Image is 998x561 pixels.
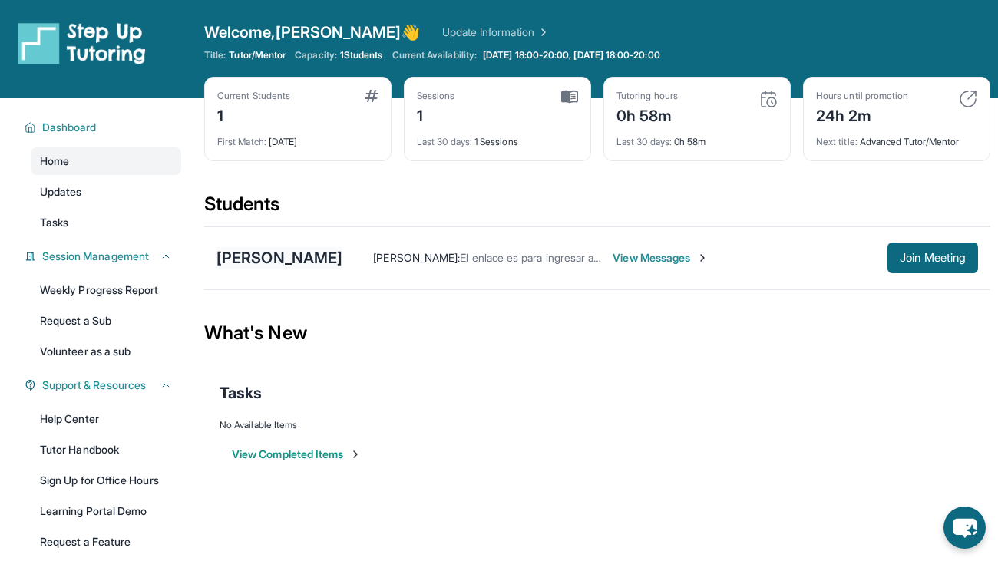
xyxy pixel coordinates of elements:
[217,102,290,127] div: 1
[31,307,181,335] a: Request a Sub
[204,49,226,61] span: Title:
[373,251,460,264] span: [PERSON_NAME] :
[561,90,578,104] img: card
[816,90,908,102] div: Hours until promotion
[696,252,709,264] img: Chevron-Right
[417,90,455,102] div: Sessions
[887,243,978,273] button: Join Meeting
[217,136,266,147] span: First Match :
[31,178,181,206] a: Updates
[31,405,181,433] a: Help Center
[900,253,966,262] span: Join Meeting
[759,90,778,108] img: card
[31,497,181,525] a: Learning Portal Demo
[959,90,977,108] img: card
[616,102,678,127] div: 0h 58m
[31,528,181,556] a: Request a Feature
[417,102,455,127] div: 1
[36,120,172,135] button: Dashboard
[340,49,383,61] span: 1 Students
[42,378,146,393] span: Support & Resources
[442,25,550,40] a: Update Information
[216,247,342,269] div: [PERSON_NAME]
[816,136,858,147] span: Next title :
[616,90,678,102] div: Tutoring hours
[217,90,290,102] div: Current Students
[295,49,337,61] span: Capacity:
[31,436,181,464] a: Tutor Handbook
[613,250,709,266] span: View Messages
[40,215,68,230] span: Tasks
[943,507,986,549] button: chat-button
[217,127,378,148] div: [DATE]
[18,21,146,64] img: logo
[816,102,908,127] div: 24h 2m
[480,49,663,61] a: [DATE] 18:00-20:00, [DATE] 18:00-20:00
[220,382,262,404] span: Tasks
[417,127,578,148] div: 1 Sessions
[31,338,181,365] a: Volunteer as a sub
[31,276,181,304] a: Weekly Progress Report
[483,49,660,61] span: [DATE] 18:00-20:00, [DATE] 18:00-20:00
[616,136,672,147] span: Last 30 days :
[220,419,975,431] div: No Available Items
[816,127,977,148] div: Advanced Tutor/Mentor
[31,467,181,494] a: Sign Up for Office Hours
[36,378,172,393] button: Support & Resources
[229,49,286,61] span: Tutor/Mentor
[42,249,149,264] span: Session Management
[232,447,362,462] button: View Completed Items
[42,120,97,135] span: Dashboard
[392,49,477,61] span: Current Availability:
[204,21,421,43] span: Welcome, [PERSON_NAME] 👋
[616,127,778,148] div: 0h 58m
[36,249,172,264] button: Session Management
[40,153,69,169] span: Home
[204,299,990,367] div: What's New
[417,136,472,147] span: Last 30 days :
[365,90,378,102] img: card
[204,192,990,226] div: Students
[534,25,550,40] img: Chevron Right
[31,209,181,236] a: Tasks
[460,251,653,264] span: El enlace es para ingresar a la reunión :)
[40,184,82,200] span: Updates
[31,147,181,175] a: Home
